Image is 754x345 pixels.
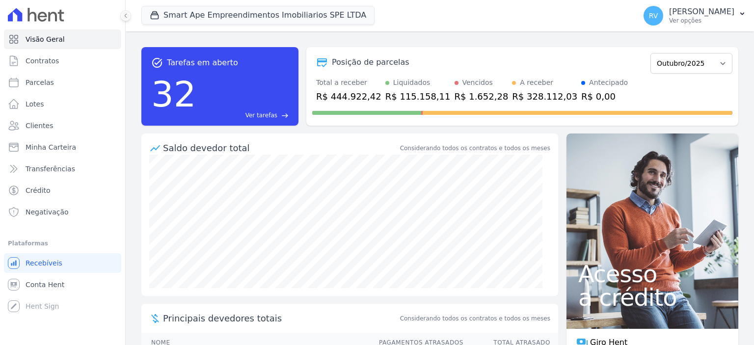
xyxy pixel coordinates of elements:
[316,90,381,103] div: R$ 444.922,42
[4,94,121,114] a: Lotes
[578,262,727,286] span: Acesso
[462,78,493,88] div: Vencidos
[649,12,658,19] span: RV
[669,7,734,17] p: [PERSON_NAME]
[26,56,59,66] span: Contratos
[26,207,69,217] span: Negativação
[589,78,628,88] div: Antecipado
[141,6,375,25] button: Smart Ape Empreendimentos Imobiliarios SPE LTDA
[4,253,121,273] a: Recebíveis
[200,111,289,120] a: Ver tarefas east
[26,78,54,87] span: Parcelas
[26,142,76,152] span: Minha Carteira
[4,51,121,71] a: Contratos
[332,56,409,68] div: Posição de parcelas
[4,137,121,157] a: Minha Carteira
[4,202,121,222] a: Negativação
[636,2,754,29] button: RV [PERSON_NAME] Ver opções
[26,34,65,44] span: Visão Geral
[400,314,550,323] span: Considerando todos os contratos e todos os meses
[4,73,121,92] a: Parcelas
[4,29,121,49] a: Visão Geral
[151,69,196,120] div: 32
[167,57,238,69] span: Tarefas em aberto
[26,258,62,268] span: Recebíveis
[581,90,628,103] div: R$ 0,00
[578,286,727,309] span: a crédito
[316,78,381,88] div: Total a receber
[393,78,431,88] div: Liquidados
[400,144,550,153] div: Considerando todos os contratos e todos os meses
[26,164,75,174] span: Transferências
[4,275,121,294] a: Conta Hent
[245,111,277,120] span: Ver tarefas
[26,186,51,195] span: Crédito
[385,90,451,103] div: R$ 115.158,11
[26,99,44,109] span: Lotes
[26,121,53,131] span: Clientes
[163,141,398,155] div: Saldo devedor total
[512,90,577,103] div: R$ 328.112,03
[281,112,289,119] span: east
[455,90,509,103] div: R$ 1.652,28
[26,280,64,290] span: Conta Hent
[4,159,121,179] a: Transferências
[8,238,117,249] div: Plataformas
[669,17,734,25] p: Ver opções
[4,181,121,200] a: Crédito
[151,57,163,69] span: task_alt
[4,116,121,135] a: Clientes
[163,312,398,325] span: Principais devedores totais
[520,78,553,88] div: A receber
